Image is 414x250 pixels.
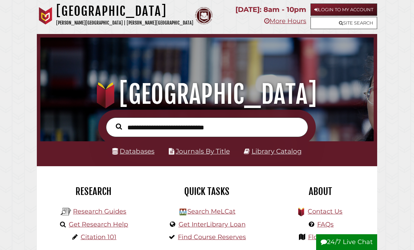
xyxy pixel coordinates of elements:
a: Site Search [310,17,377,29]
h1: [GEOGRAPHIC_DATA] [56,4,193,19]
img: Hekman Library Logo [61,207,71,217]
a: Search MeLCat [187,208,235,215]
a: Find Course Reserves [178,233,246,241]
h2: Quick Tasks [155,185,258,197]
img: Hekman Library Logo [180,209,186,215]
img: Calvin Theological Seminary [195,7,213,25]
a: More Hours [264,17,306,25]
a: Library Catalog [252,147,302,155]
h2: About [269,185,372,197]
button: Search [112,122,126,131]
i: Search [116,123,122,130]
a: FAQs [317,221,334,228]
a: Get InterLibrary Loan [179,221,246,228]
p: [PERSON_NAME][GEOGRAPHIC_DATA] | [PERSON_NAME][GEOGRAPHIC_DATA] [56,19,193,27]
a: Research Guides [73,208,126,215]
h1: [GEOGRAPHIC_DATA] [47,79,368,110]
a: Citation 101 [81,233,116,241]
a: Get Research Help [69,221,128,228]
a: Login to My Account [310,4,377,16]
h2: Research [42,185,145,197]
a: Floor Maps [308,233,343,241]
a: Journals By Title [176,147,230,155]
a: Databases [112,147,154,155]
p: [DATE]: 8am - 10pm [235,4,306,16]
img: Calvin University [37,7,54,25]
a: Contact Us [308,208,342,215]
